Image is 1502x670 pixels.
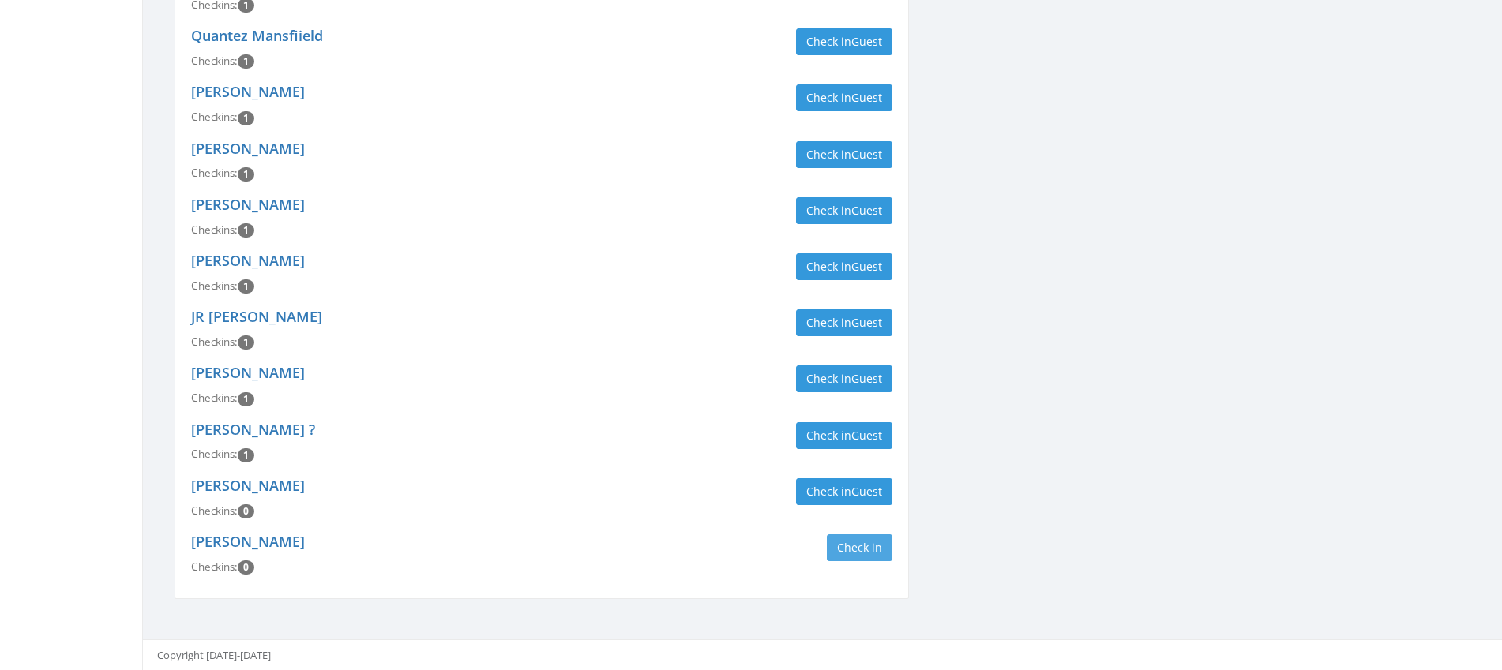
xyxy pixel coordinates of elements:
span: Checkins: [191,391,238,405]
button: Check inGuest [796,422,892,449]
button: Check inGuest [796,141,892,168]
span: Checkins: [191,223,238,237]
span: Checkins: [191,110,238,124]
span: Checkin count [238,167,254,182]
a: Quantez Mansfiield [191,26,323,45]
span: Checkin count [238,504,254,518]
a: [PERSON_NAME] [191,476,305,495]
span: Checkin count [238,335,254,350]
span: Guest [851,315,882,330]
span: Checkin count [238,392,254,406]
button: Check inGuest [796,309,892,336]
span: Checkin count [238,54,254,69]
span: Checkin count [238,111,254,125]
span: Checkin count [238,560,254,575]
button: Check inGuest [796,28,892,55]
a: [PERSON_NAME] [191,82,305,101]
a: [PERSON_NAME] [191,139,305,158]
span: Guest [851,147,882,162]
button: Check inGuest [796,478,892,505]
span: Checkins: [191,54,238,68]
span: Guest [851,484,882,499]
button: Check inGuest [796,253,892,280]
a: [PERSON_NAME] ? [191,420,315,439]
span: Checkins: [191,503,238,518]
span: Checkins: [191,447,238,461]
a: [PERSON_NAME] [191,363,305,382]
span: Checkins: [191,335,238,349]
a: [PERSON_NAME] [191,532,305,551]
span: Checkins: [191,560,238,574]
span: Checkin count [238,223,254,238]
span: Guest [851,428,882,443]
span: Guest [851,259,882,274]
span: Checkin count [238,448,254,462]
span: Guest [851,203,882,218]
a: JR [PERSON_NAME] [191,307,322,326]
span: Guest [851,371,882,386]
button: Check inGuest [796,365,892,392]
span: Checkin count [238,279,254,294]
button: Check inGuest [796,84,892,111]
span: Guest [851,34,882,49]
button: Check inGuest [796,197,892,224]
span: Guest [851,90,882,105]
button: Check in [827,534,892,561]
span: Checkins: [191,166,238,180]
a: [PERSON_NAME] [191,251,305,270]
a: [PERSON_NAME] [191,195,305,214]
span: Checkins: [191,279,238,293]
